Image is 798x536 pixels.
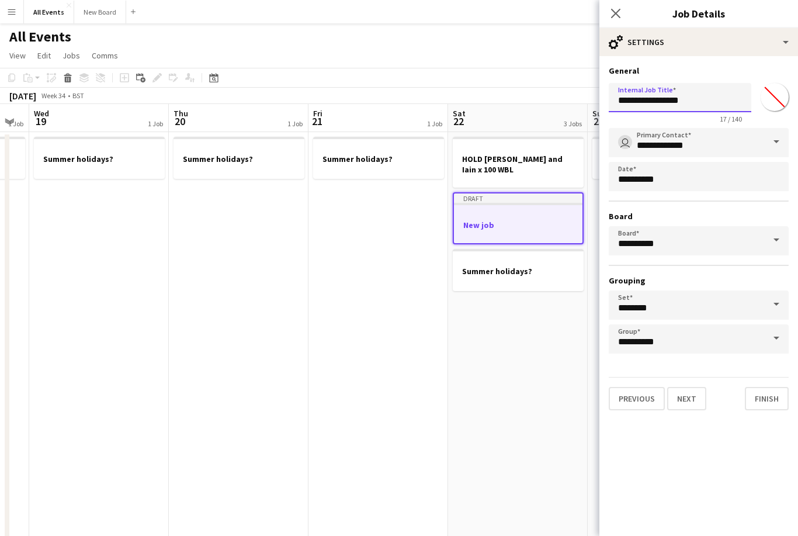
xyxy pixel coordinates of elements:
[174,137,304,179] app-job-card: Summer holidays?
[591,115,606,128] span: 23
[287,119,303,128] div: 1 Job
[148,119,163,128] div: 1 Job
[5,48,30,63] a: View
[34,108,49,119] span: Wed
[710,115,751,123] span: 17 / 140
[34,137,165,179] app-job-card: Summer holidays?
[453,192,584,244] app-job-card: DraftNew job
[87,48,123,63] a: Comms
[311,115,322,128] span: 21
[34,154,165,164] h3: Summer holidays?
[599,6,798,21] h3: Job Details
[453,249,584,291] app-job-card: Summer holidays?
[172,115,188,128] span: 20
[451,115,466,128] span: 22
[174,154,304,164] h3: Summer holidays?
[592,108,606,119] span: Sun
[564,119,582,128] div: 3 Jobs
[454,193,582,203] div: Draft
[313,154,444,164] h3: Summer holidays?
[63,50,80,61] span: Jobs
[58,48,85,63] a: Jobs
[609,65,789,76] h3: General
[313,137,444,179] app-job-card: Summer holidays?
[9,50,26,61] span: View
[609,211,789,222] h3: Board
[9,90,36,102] div: [DATE]
[92,50,118,61] span: Comms
[33,48,55,63] a: Edit
[74,1,126,23] button: New Board
[454,220,582,230] h3: New job
[745,387,789,410] button: Finish
[9,28,71,46] h1: All Events
[667,387,706,410] button: Next
[453,137,584,188] app-job-card: HOLD [PERSON_NAME] and Iain x 100 WBL
[37,50,51,61] span: Edit
[609,275,789,286] h3: Grouping
[592,137,723,179] app-job-card: Summer holidays?
[39,91,68,100] span: Week 34
[24,1,74,23] button: All Events
[427,119,442,128] div: 1 Job
[599,28,798,56] div: Settings
[609,387,665,410] button: Previous
[8,119,23,128] div: 1 Job
[32,115,49,128] span: 19
[453,108,466,119] span: Sat
[313,108,322,119] span: Fri
[453,266,584,276] h3: Summer holidays?
[174,108,188,119] span: Thu
[592,154,723,164] h3: Summer holidays?
[453,154,584,175] h3: HOLD [PERSON_NAME] and Iain x 100 WBL
[72,91,84,100] div: BST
